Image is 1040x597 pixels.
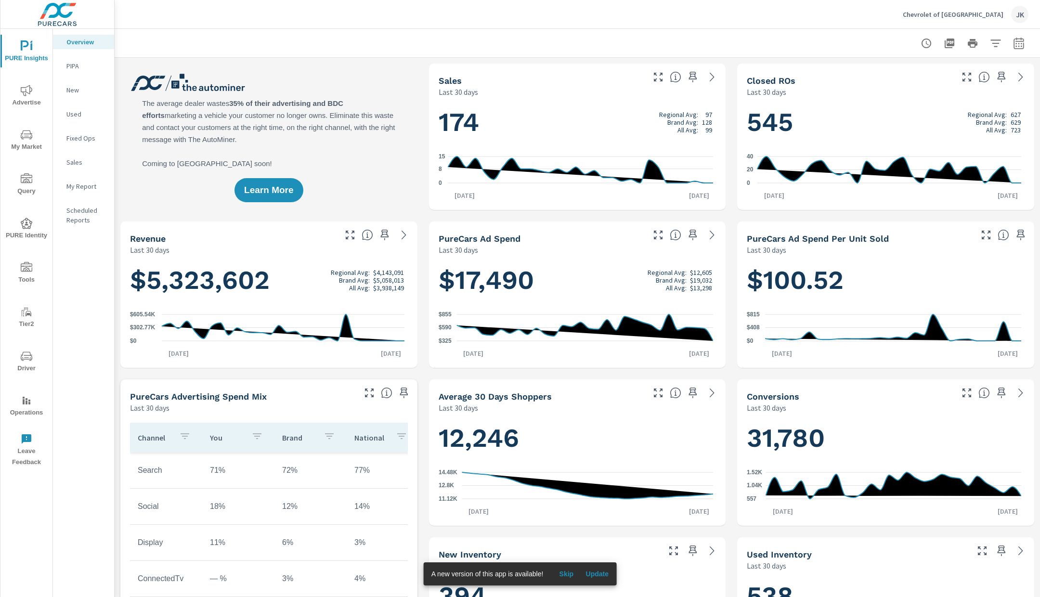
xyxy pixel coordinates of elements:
span: Save this to your personalized report [396,385,412,401]
h5: Sales [439,76,462,86]
span: Learn More [244,186,293,195]
h1: 174 [439,106,716,139]
text: 11.12K [439,495,457,502]
td: 3% [274,567,347,591]
button: Make Fullscreen [342,227,358,243]
td: 77% [347,458,419,482]
span: Tools [3,262,50,286]
a: See more details in report [396,227,412,243]
p: [DATE] [991,349,1025,358]
p: [DATE] [765,349,799,358]
span: Advertise [3,85,50,108]
p: Brand Avg: [667,118,698,126]
p: Regional Avg: [331,269,370,276]
p: [DATE] [456,349,490,358]
td: — % [202,567,274,591]
p: Chevrolet of [GEOGRAPHIC_DATA] [903,10,1003,19]
p: $12,605 [690,269,712,276]
td: 6% [274,531,347,555]
p: [DATE] [991,191,1025,200]
p: $5,058,013 [373,276,404,284]
td: 14% [347,494,419,519]
text: $408 [747,324,760,331]
h1: $100.52 [747,264,1025,297]
h1: 31,780 [747,422,1025,454]
p: $4,143,091 [373,269,404,276]
p: Brand Avg: [976,118,1007,126]
p: Last 30 days [747,86,786,98]
button: Update [582,566,612,582]
p: 629 [1011,118,1021,126]
button: Apply Filters [986,34,1005,53]
a: See more details in report [704,227,720,243]
div: nav menu [0,29,52,472]
p: Used [66,109,106,119]
span: Total cost of media for all PureCars channels for the selected dealership group over the selected... [670,229,681,241]
text: 0 [747,180,750,186]
p: Last 30 days [439,244,478,256]
p: $13,298 [690,284,712,292]
p: 99 [705,126,712,134]
p: Last 30 days [439,402,478,414]
span: Tier2 [3,306,50,330]
span: Skip [555,570,578,578]
p: [DATE] [682,191,716,200]
p: [DATE] [682,349,716,358]
button: Print Report [963,34,982,53]
p: 128 [702,118,712,126]
h5: Revenue [130,234,166,244]
td: 72% [274,458,347,482]
p: Regional Avg: [659,111,698,118]
span: Driver [3,350,50,374]
h1: 12,246 [439,422,716,454]
button: Select Date Range [1009,34,1028,53]
text: $0 [747,337,754,344]
span: A new version of this app is available! [431,570,544,578]
span: This table looks at how you compare to the amount of budget you spend per channel as opposed to y... [381,387,392,399]
h1: $17,490 [439,264,716,297]
p: Last 30 days [747,560,786,571]
h5: Average 30 Days Shoppers [439,391,552,402]
p: Regional Avg: [968,111,1007,118]
button: Make Fullscreen [650,385,666,401]
p: 627 [1011,111,1021,118]
text: $855 [439,311,452,318]
a: See more details in report [704,385,720,401]
button: Make Fullscreen [975,543,990,558]
span: Save this to your personalized report [685,385,701,401]
p: [DATE] [991,506,1025,516]
p: Overview [66,37,106,47]
h5: Conversions [747,391,799,402]
p: Scheduled Reports [66,206,106,225]
text: 8 [439,166,442,172]
span: Save this to your personalized report [994,69,1009,85]
div: Sales [53,155,114,169]
p: [DATE] [766,506,800,516]
div: JK [1011,6,1028,23]
td: 3% [347,531,419,555]
button: Make Fullscreen [650,227,666,243]
div: PIPA [53,59,114,73]
text: 14.48K [439,469,457,476]
p: New [66,85,106,95]
span: Save this to your personalized report [377,227,392,243]
p: Last 30 days [439,560,478,571]
button: "Export Report to PDF" [940,34,959,53]
button: Make Fullscreen [959,69,975,85]
span: My Market [3,129,50,153]
a: See more details in report [1013,543,1028,558]
p: [DATE] [448,191,481,200]
p: $19,032 [690,276,712,284]
h5: New Inventory [439,549,501,559]
div: Fixed Ops [53,131,114,145]
h5: PureCars Advertising Spend Mix [130,391,267,402]
td: Social [130,494,202,519]
h5: Used Inventory [747,549,812,559]
a: See more details in report [704,69,720,85]
p: All Avg: [986,126,1007,134]
span: Save this to your personalized report [685,69,701,85]
text: 557 [747,495,756,502]
h1: $5,323,602 [130,264,408,297]
p: [DATE] [757,191,791,200]
div: New [53,83,114,97]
